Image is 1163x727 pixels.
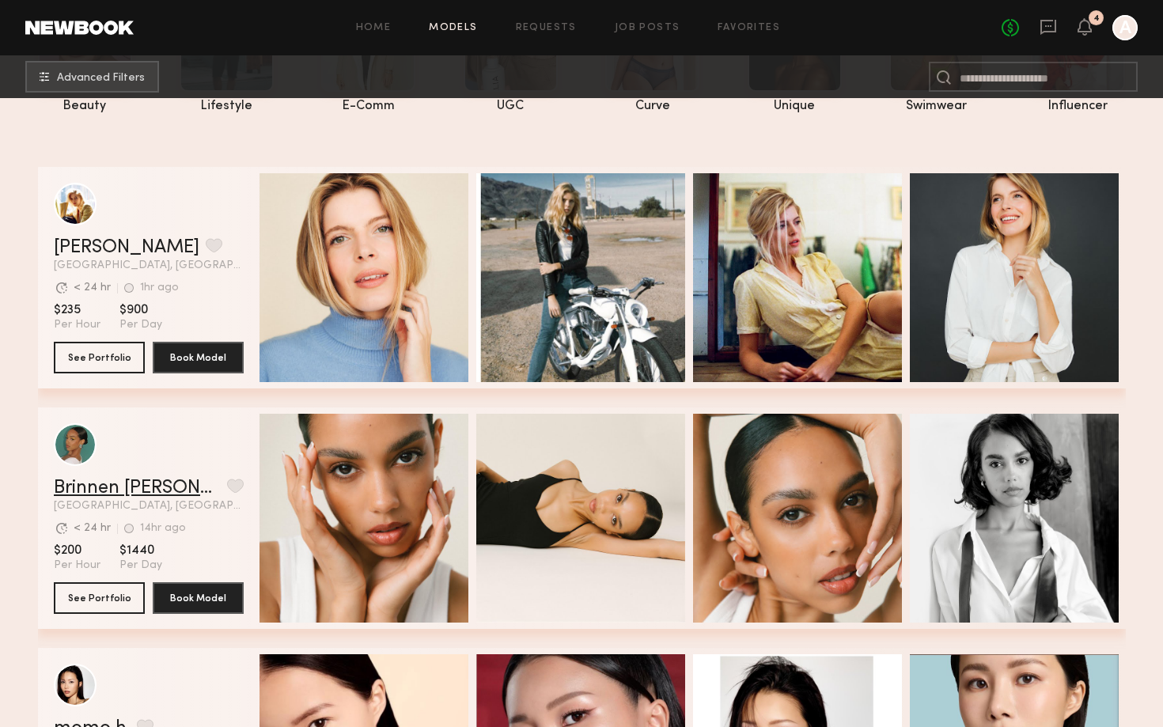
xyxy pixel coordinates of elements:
[1093,14,1100,23] div: 4
[119,302,162,318] span: $900
[140,523,186,534] div: 14hr ago
[38,100,132,113] div: beauty
[54,318,100,332] span: Per Hour
[889,100,983,113] div: swimwear
[153,342,244,373] button: Book Model
[356,23,392,33] a: Home
[605,100,699,113] div: curve
[429,23,477,33] a: Models
[54,582,145,614] button: See Portfolio
[180,100,274,113] div: lifestyle
[718,23,780,33] a: Favorites
[615,23,680,33] a: Job Posts
[54,260,244,271] span: [GEOGRAPHIC_DATA], [GEOGRAPHIC_DATA]
[748,100,842,113] div: unique
[54,559,100,573] span: Per Hour
[119,543,162,559] span: $1440
[119,559,162,573] span: Per Day
[54,479,221,498] a: Brinnen [PERSON_NAME]
[54,501,244,512] span: [GEOGRAPHIC_DATA], [GEOGRAPHIC_DATA]
[119,318,162,332] span: Per Day
[321,100,415,113] div: e-comm
[140,282,179,293] div: 1hr ago
[54,238,199,257] a: [PERSON_NAME]
[516,23,577,33] a: Requests
[25,61,159,93] button: Advanced Filters
[74,523,111,534] div: < 24 hr
[1112,15,1138,40] a: A
[464,100,558,113] div: UGC
[153,582,244,614] button: Book Model
[74,282,111,293] div: < 24 hr
[54,543,100,559] span: $200
[57,73,145,84] span: Advanced Filters
[54,302,100,318] span: $235
[1031,100,1125,113] div: influencer
[54,342,145,373] button: See Portfolio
